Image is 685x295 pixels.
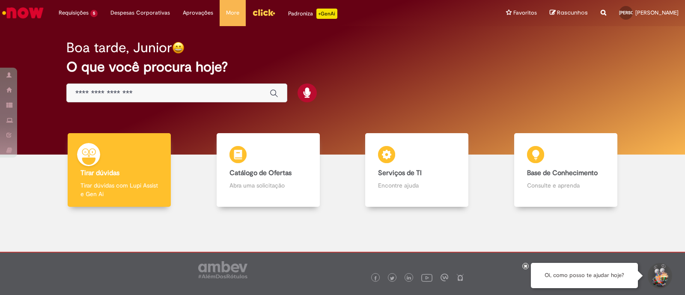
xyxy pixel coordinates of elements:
[527,181,605,190] p: Consulte e aprenda
[59,9,89,17] span: Requisições
[378,181,456,190] p: Encontre ajuda
[1,4,45,21] img: ServiceNow
[456,274,464,281] img: logo_footer_naosei.png
[66,40,172,55] h2: Boa tarde, Junior
[421,272,432,283] img: logo_footer_youtube.png
[252,6,275,19] img: click_logo_yellow_360x200.png
[288,9,337,19] div: Padroniza
[198,261,247,278] img: logo_footer_ambev_rotulo_gray.png
[646,263,672,289] button: Iniciar Conversa de Suporte
[316,9,337,19] p: +GenAi
[229,181,307,190] p: Abra uma solicitação
[45,133,194,207] a: Tirar dúvidas Tirar dúvidas com Lupi Assist e Gen Ai
[407,276,411,281] img: logo_footer_linkedin.png
[557,9,588,17] span: Rascunhos
[183,9,213,17] span: Aprovações
[531,263,638,288] div: Oi, como posso te ajudar hoje?
[80,169,119,177] b: Tirar dúvidas
[550,9,588,17] a: Rascunhos
[513,9,537,17] span: Favoritos
[66,60,619,74] h2: O que você procura hoje?
[491,133,640,207] a: Base de Conhecimento Consulte e aprenda
[635,9,679,16] span: [PERSON_NAME]
[390,276,394,280] img: logo_footer_twitter.png
[441,274,448,281] img: logo_footer_workplace.png
[342,133,491,207] a: Serviços de TI Encontre ajuda
[527,169,598,177] b: Base de Conhecimento
[90,10,98,17] span: 5
[619,10,652,15] span: [PERSON_NAME]
[80,181,158,198] p: Tirar dúvidas com Lupi Assist e Gen Ai
[373,276,378,280] img: logo_footer_facebook.png
[110,9,170,17] span: Despesas Corporativas
[229,169,292,177] b: Catálogo de Ofertas
[172,42,185,54] img: happy-face.png
[378,169,422,177] b: Serviços de TI
[194,133,343,207] a: Catálogo de Ofertas Abra uma solicitação
[226,9,239,17] span: More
